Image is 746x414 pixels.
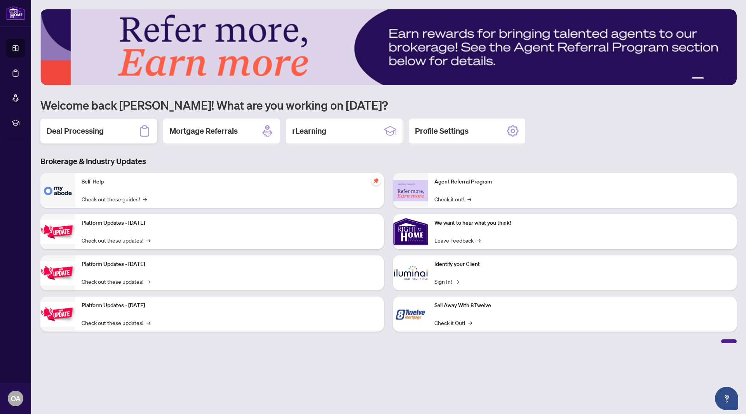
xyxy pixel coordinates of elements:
span: → [477,236,481,245]
h1: Welcome back [PERSON_NAME]! What are you working on [DATE]? [40,98,737,112]
img: Slide 0 [40,9,737,85]
button: 3 [713,77,716,80]
h2: Profile Settings [415,126,469,136]
h2: Deal Processing [47,126,104,136]
img: Identify your Client [393,255,428,290]
button: Open asap [715,387,738,410]
a: Check out these guides!→ [82,195,147,203]
span: pushpin [371,176,381,185]
img: Platform Updates - July 8, 2025 [40,261,75,285]
p: Platform Updates - [DATE] [82,301,378,310]
img: logo [6,6,25,20]
a: Check out these updates!→ [82,277,150,286]
button: 2 [707,77,710,80]
a: Check it Out!→ [434,318,472,327]
a: Check it out!→ [434,195,471,203]
a: Leave Feedback→ [434,236,481,245]
h2: Mortgage Referrals [169,126,238,136]
a: Sign In!→ [434,277,459,286]
img: Platform Updates - June 23, 2025 [40,302,75,327]
a: Check out these updates!→ [82,318,150,327]
span: → [468,318,472,327]
p: Sail Away With 8Twelve [434,301,730,310]
h2: rLearning [292,126,326,136]
span: → [455,277,459,286]
button: 5 [726,77,729,80]
p: We want to hear what you think! [434,219,730,227]
img: Platform Updates - July 21, 2025 [40,220,75,244]
span: → [143,195,147,203]
img: Agent Referral Program [393,180,428,201]
p: Platform Updates - [DATE] [82,260,378,269]
p: Identify your Client [434,260,730,269]
a: Check out these updates!→ [82,236,150,245]
span: → [467,195,471,203]
button: 1 [692,77,704,80]
button: 4 [720,77,723,80]
span: → [146,236,150,245]
h3: Brokerage & Industry Updates [40,156,737,167]
span: → [146,318,150,327]
p: Platform Updates - [DATE] [82,219,378,227]
span: OA [11,393,21,404]
img: Sail Away With 8Twelve [393,297,428,332]
img: Self-Help [40,173,75,208]
p: Self-Help [82,178,378,186]
span: → [146,277,150,286]
p: Agent Referral Program [434,178,730,186]
img: We want to hear what you think! [393,214,428,249]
